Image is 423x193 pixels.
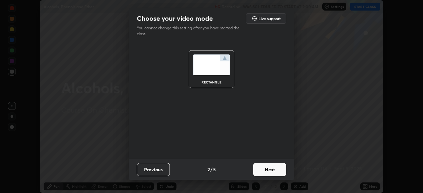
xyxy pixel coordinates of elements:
[253,163,286,176] button: Next
[213,166,216,173] h4: 5
[198,80,225,84] div: rectangle
[208,166,210,173] h4: 2
[137,25,244,37] p: You cannot change this setting after you have started the class
[137,163,170,176] button: Previous
[137,14,213,23] h2: Choose your video mode
[193,54,230,75] img: normalScreenIcon.ae25ed63.svg
[258,16,281,20] h5: Live support
[211,166,212,173] h4: /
